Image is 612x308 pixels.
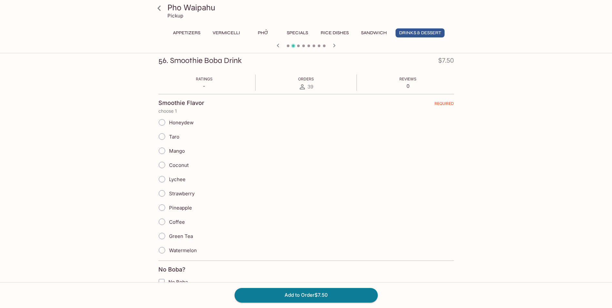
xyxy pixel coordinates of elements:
[307,84,313,90] span: 39
[196,77,213,81] span: Ratings
[169,233,193,239] span: Green Tea
[298,77,314,81] span: Orders
[283,28,312,37] button: Specials
[158,99,204,107] h4: Smoothie Flavor
[169,134,179,140] span: Taro
[167,13,183,19] p: Pickup
[169,219,185,225] span: Coffee
[169,247,197,253] span: Watermelon
[158,108,454,114] p: choose 1
[169,119,194,126] span: Honeydew
[169,190,195,197] span: Strawberry
[158,266,186,273] h4: No Boba?
[399,77,416,81] span: Reviews
[158,56,242,66] h3: 56. Smoothie Boba Drink
[235,288,378,302] button: Add to Order$7.50
[396,28,445,37] button: Drinks & Dessert
[169,176,186,182] span: Lychee
[169,148,185,154] span: Mango
[435,101,454,108] span: REQUIRED
[167,3,456,13] h3: Pho Waipahu
[169,28,204,37] button: Appetizers
[357,28,390,37] button: Sandwich
[399,83,416,89] p: 0
[168,279,188,285] span: No Boba
[317,28,352,37] button: Rice Dishes
[169,205,192,211] span: Pineapple
[249,28,278,37] button: Phở
[169,162,189,168] span: Coconut
[438,56,454,68] h4: $7.50
[196,83,213,89] p: -
[209,28,244,37] button: Vermicelli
